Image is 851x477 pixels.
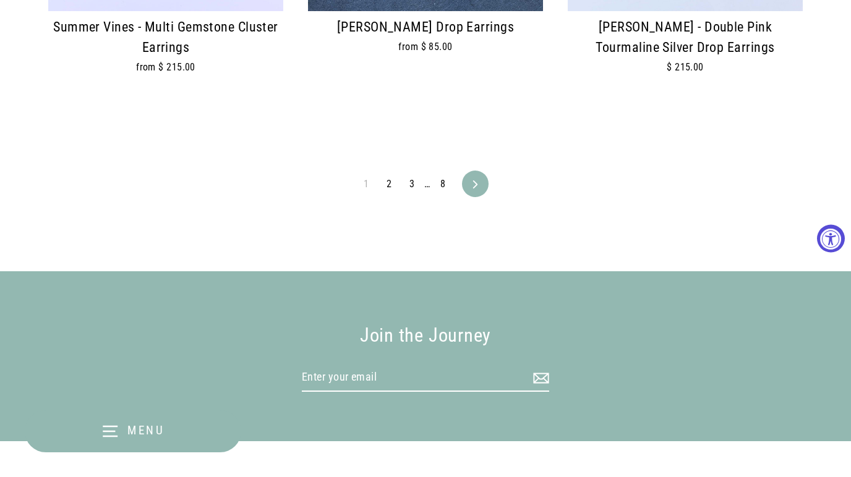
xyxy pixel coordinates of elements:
[402,174,422,194] a: 3
[127,423,165,437] span: Menu
[433,174,453,194] a: 8
[398,41,452,53] span: from $ 85.00
[817,225,845,253] button: Accessibility Widget, click to open
[568,17,803,58] div: [PERSON_NAME] - Double Pink Tourmaline Silver Drop Earrings
[25,410,241,452] button: Menu
[379,174,399,194] a: 2
[667,61,704,73] span: $ 215.00
[356,174,376,194] span: 1
[424,179,430,189] span: …
[195,321,656,351] div: Join the Journey
[308,17,543,38] div: [PERSON_NAME] Drop Earrings
[136,61,195,73] span: from $ 215.00
[48,17,283,58] div: Summer Vines - Multi Gemstone Cluster Earrings
[302,363,549,392] input: Enter your email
